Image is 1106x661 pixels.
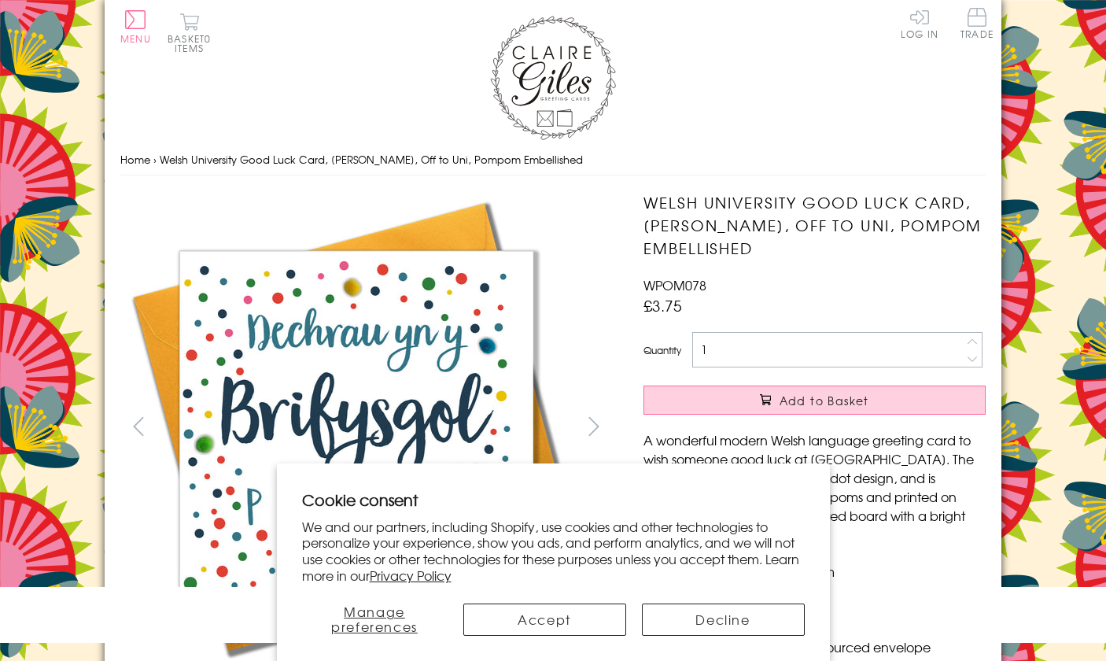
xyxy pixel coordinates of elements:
span: Trade [960,8,994,39]
span: Add to Basket [780,393,869,408]
span: WPOM078 [643,275,706,294]
button: prev [120,408,156,444]
img: Welsh University Good Luck Card, Dotty, Off to Uni, Pompom Embellished [612,191,1084,611]
button: Manage preferences [302,604,448,636]
span: 0 items [175,31,211,55]
img: Claire Giles Greetings Cards [490,16,616,140]
button: Menu [120,10,151,43]
span: £3.75 [643,294,682,316]
button: Accept [463,604,626,636]
nav: breadcrumbs [120,144,986,176]
label: Quantity [643,343,681,357]
a: Privacy Policy [370,566,452,585]
button: Basket0 items [168,13,211,53]
a: Log In [901,8,938,39]
h2: Cookie consent [302,489,805,511]
button: Decline [642,604,805,636]
button: Add to Basket [643,386,986,415]
span: Manage preferences [331,602,418,636]
a: Home [120,152,150,167]
p: A wonderful modern Welsh language greeting card to wish someone good luck at [GEOGRAPHIC_DATA]. T... [643,430,986,544]
p: We and our partners, including Shopify, use cookies and other technologies to personalize your ex... [302,519,805,584]
a: Trade [960,8,994,42]
button: next [577,408,612,444]
h1: Welsh University Good Luck Card, [PERSON_NAME], Off to Uni, Pompom Embellished [643,191,986,259]
span: Welsh University Good Luck Card, [PERSON_NAME], Off to Uni, Pompom Embellished [160,152,583,167]
span: Menu [120,31,151,46]
span: › [153,152,157,167]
